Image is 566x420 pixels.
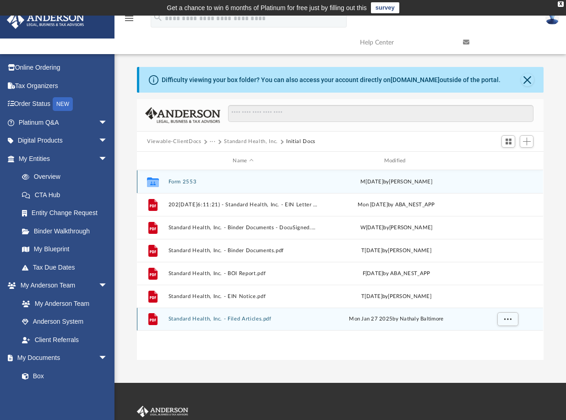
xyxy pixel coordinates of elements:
[13,385,117,403] a: Meeting Minutes
[141,157,164,165] div: id
[169,179,318,185] button: Form 2553
[168,157,318,165] div: Name
[6,349,117,367] a: My Documentsarrow_drop_down
[6,276,117,295] a: My Anderson Teamarrow_drop_down
[6,95,121,114] a: Order StatusNEW
[98,132,117,150] span: arrow_drop_down
[322,270,471,278] div: F[DATE] by ABA_NEST_APP
[321,157,471,165] div: Modified
[13,204,121,222] a: Entity Change Request
[169,248,318,254] button: Standard Health, Inc. - Binder Documents.pdf
[228,105,533,122] input: Search files and folders
[13,186,121,204] a: CTA Hub
[13,240,117,259] a: My Blueprint
[545,11,559,25] img: User Pic
[147,138,201,146] button: Viewable-ClientDocs
[6,132,121,150] a: Digital Productsarrow_drop_down
[169,316,318,322] button: Standard Health, Inc. - Filed Articles.pdf
[98,276,117,295] span: arrow_drop_down
[6,77,121,95] a: Tax Organizers
[322,224,471,232] div: W[DATE] by[PERSON_NAME]
[137,170,543,360] div: grid
[322,293,471,301] div: T[DATE] by[PERSON_NAME]
[558,1,564,7] div: close
[153,12,163,22] i: search
[322,178,471,186] div: M[DATE] by[PERSON_NAME]
[353,24,456,61] a: Help Center
[167,2,367,13] div: Get a chance to win 6 months of Platinum for free just by filling out this
[4,11,87,29] img: Anderson Advisors Platinum Portal
[98,349,117,368] span: arrow_drop_down
[497,312,518,326] button: More options
[322,247,471,255] div: T[DATE] by[PERSON_NAME]
[98,149,117,168] span: arrow_drop_down
[169,293,318,299] button: Standard Health, Inc. - EIN Notice.pdf
[13,222,121,240] a: Binder Walkthrough
[13,168,121,186] a: Overview
[475,157,539,165] div: id
[6,59,121,77] a: Online Ordering
[13,313,117,331] a: Anderson System
[501,135,515,148] button: Switch to Grid View
[135,406,190,418] img: Anderson Advisors Platinum Portal
[124,13,135,24] i: menu
[391,76,440,83] a: [DOMAIN_NAME]
[98,113,117,132] span: arrow_drop_down
[322,201,471,209] div: Mon [DATE] by ABA_NEST_APP
[162,75,501,85] div: Difficulty viewing your box folder? You can also access your account directly on outside of the p...
[322,315,471,323] div: Mon Jan 27 2025 by Nathaly Baltimore
[13,258,121,276] a: Tax Due Dates
[6,149,121,168] a: My Entitiesarrow_drop_down
[371,2,399,13] a: survey
[520,135,533,148] button: Add
[13,367,112,385] a: Box
[286,138,316,146] button: Initial Docs
[124,17,135,24] a: menu
[53,97,73,111] div: NEW
[13,331,117,349] a: Client Referrals
[521,73,534,86] button: Close
[210,138,216,146] button: ···
[13,294,112,313] a: My Anderson Team
[169,225,318,231] button: Standard Health, Inc. - Binder Documents - DocuSigned.pdf
[169,271,318,276] button: Standard Health, Inc. - BOI Report.pdf
[6,113,121,132] a: Platinum Q&Aarrow_drop_down
[224,138,278,146] button: Standard Health, Inc.
[169,202,318,208] button: 202[DATE]6:11:21) - Standard Health, Inc. - EIN Letter from IRS.pdf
